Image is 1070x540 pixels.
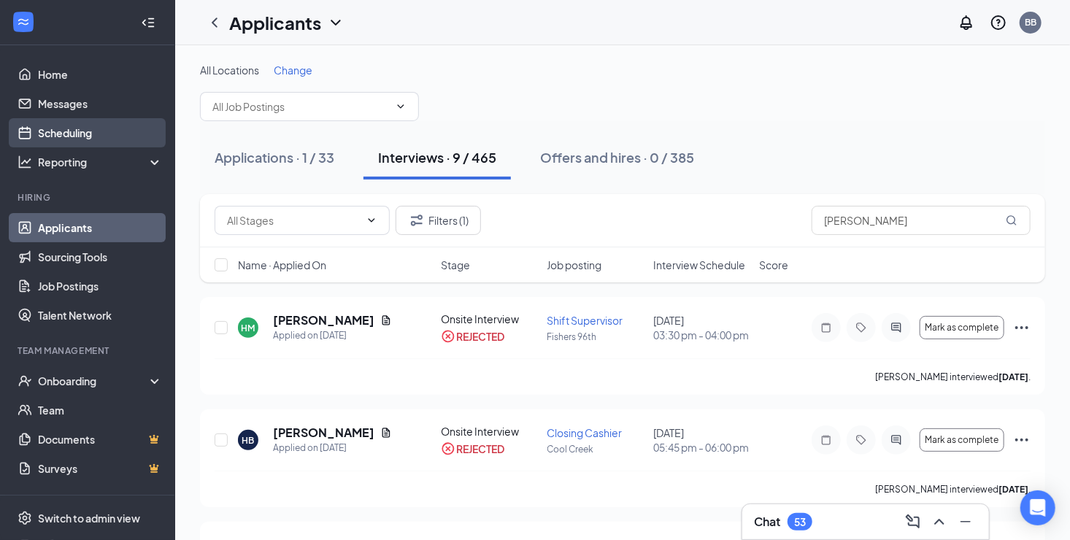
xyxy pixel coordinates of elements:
[38,271,163,301] a: Job Postings
[441,329,455,344] svg: CrossCircle
[812,206,1031,235] input: Search in interviews
[928,510,951,533] button: ChevronUp
[875,371,1031,383] p: [PERSON_NAME] interviewed .
[817,434,835,446] svg: Note
[38,374,150,388] div: Onboarding
[273,441,392,455] div: Applied on [DATE]
[200,63,259,77] span: All Locations
[38,118,163,147] a: Scheduling
[238,258,326,272] span: Name · Applied On
[215,148,334,166] div: Applications · 1 / 33
[441,441,455,456] svg: CrossCircle
[998,484,1028,495] b: [DATE]
[888,322,905,333] svg: ActiveChat
[990,14,1007,31] svg: QuestionInfo
[273,312,374,328] h5: [PERSON_NAME]
[925,323,998,333] span: Mark as complete
[1006,215,1017,226] svg: MagnifyingGlass
[366,215,377,226] svg: ChevronDown
[274,63,312,77] span: Change
[38,60,163,89] a: Home
[653,258,745,272] span: Interview Schedule
[456,329,504,344] div: REJECTED
[901,510,925,533] button: ComposeMessage
[18,511,32,525] svg: Settings
[852,434,870,446] svg: Tag
[380,315,392,326] svg: Document
[547,331,644,343] p: Fishers 96th
[38,301,163,330] a: Talent Network
[273,425,374,441] h5: [PERSON_NAME]
[38,454,163,483] a: SurveysCrown
[852,322,870,333] svg: Tag
[653,425,750,455] div: [DATE]
[1020,490,1055,525] div: Open Intercom Messenger
[38,396,163,425] a: Team
[378,148,496,166] div: Interviews · 9 / 465
[1013,319,1031,336] svg: Ellipses
[653,440,750,455] span: 05:45 pm - 06:00 pm
[957,513,974,531] svg: Minimize
[141,15,155,30] svg: Collapse
[540,148,694,166] div: Offers and hires · 0 / 385
[242,434,255,447] div: HB
[1025,16,1036,28] div: BB
[875,483,1031,495] p: [PERSON_NAME] interviewed .
[227,212,360,228] input: All Stages
[441,424,538,439] div: Onsite Interview
[38,89,163,118] a: Messages
[547,443,644,455] p: Cool Creek
[817,322,835,333] svg: Note
[888,434,905,446] svg: ActiveChat
[920,428,1004,452] button: Mark as complete
[18,191,160,204] div: Hiring
[653,313,750,342] div: [DATE]
[547,426,623,439] span: Closing Cashier
[441,312,538,326] div: Onsite Interview
[653,328,750,342] span: 03:30 pm - 04:00 pm
[547,314,623,327] span: Shift Supervisor
[38,511,140,525] div: Switch to admin view
[38,242,163,271] a: Sourcing Tools
[18,344,160,357] div: Team Management
[1013,431,1031,449] svg: Ellipses
[395,101,407,112] svg: ChevronDown
[954,510,977,533] button: Minimize
[38,425,163,454] a: DocumentsCrown
[18,155,32,169] svg: Analysis
[920,316,1004,339] button: Mark as complete
[380,427,392,439] svg: Document
[16,15,31,29] svg: WorkstreamLogo
[212,99,389,115] input: All Job Postings
[925,435,998,445] span: Mark as complete
[931,513,948,531] svg: ChevronUp
[273,328,392,343] div: Applied on [DATE]
[38,155,163,169] div: Reporting
[759,258,788,272] span: Score
[794,516,806,528] div: 53
[38,213,163,242] a: Applicants
[958,14,975,31] svg: Notifications
[998,371,1028,382] b: [DATE]
[18,374,32,388] svg: UserCheck
[229,10,321,35] h1: Applicants
[396,206,481,235] button: Filter Filters (1)
[206,14,223,31] svg: ChevronLeft
[547,258,602,272] span: Job posting
[242,322,255,334] div: HM
[408,212,426,229] svg: Filter
[441,258,470,272] span: Stage
[327,14,345,31] svg: ChevronDown
[904,513,922,531] svg: ComposeMessage
[754,514,780,530] h3: Chat
[456,441,504,456] div: REJECTED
